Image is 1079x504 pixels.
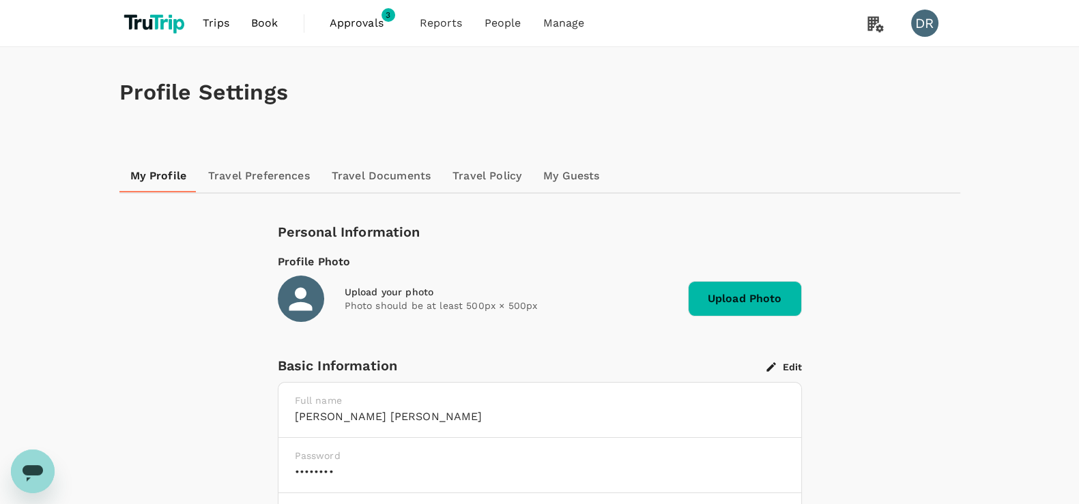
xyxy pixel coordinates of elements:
[278,254,802,270] div: Profile Photo
[203,15,229,31] span: Trips
[420,15,463,31] span: Reports
[251,15,278,31] span: Book
[119,160,198,192] a: My Profile
[295,449,785,462] p: Password
[11,449,55,493] iframe: Button to launch messaging window
[688,281,802,316] span: Upload Photo
[295,462,785,481] h6: ••••••••
[543,15,584,31] span: Manage
[485,15,521,31] span: People
[345,285,677,299] div: Upload your photo
[345,299,677,312] p: Photo should be at least 500px × 500px
[321,160,442,192] a: Travel Documents
[442,160,532,192] a: Travel Policy
[330,15,398,31] span: Approvals
[382,8,395,22] span: 3
[197,160,321,192] a: Travel Preferences
[532,160,610,192] a: My Guests
[278,355,766,376] div: Basic Information
[119,80,960,105] h1: Profile Settings
[119,8,192,38] img: TruTrip logo
[766,361,802,373] button: Edit
[911,10,938,37] div: DR
[278,221,802,243] div: Personal Information
[295,407,785,426] h6: [PERSON_NAME] [PERSON_NAME]
[295,394,785,407] p: Full name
